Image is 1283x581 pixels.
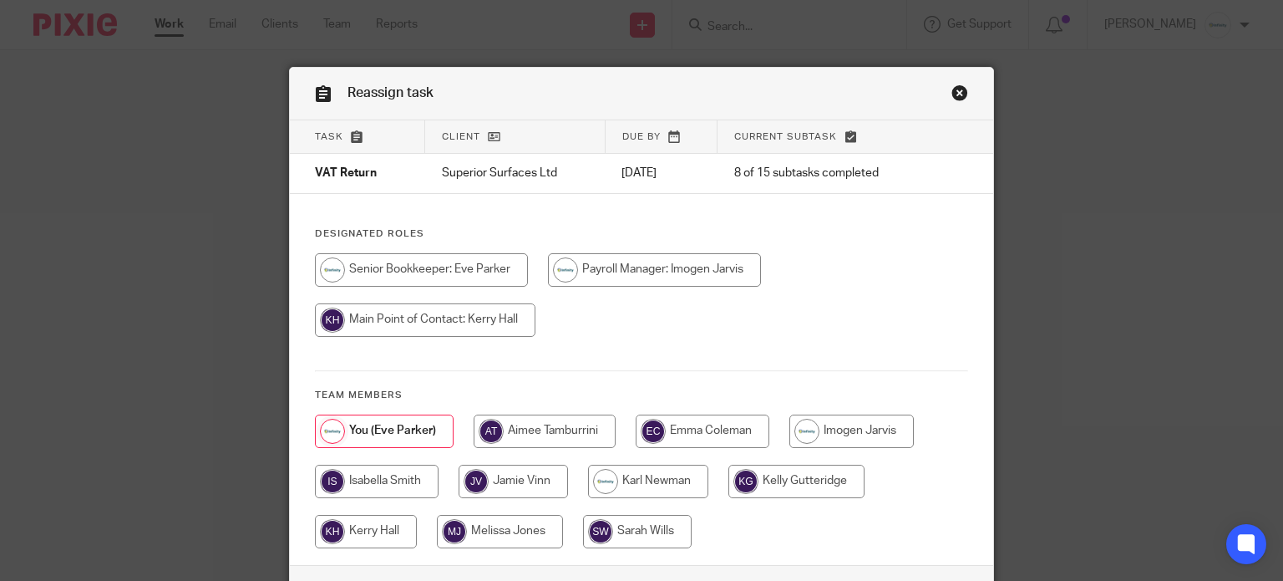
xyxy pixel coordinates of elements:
h4: Team members [315,389,969,402]
span: Current subtask [734,132,837,141]
span: Task [315,132,343,141]
p: [DATE] [621,165,700,181]
p: Superior Surfaces Ltd [442,165,589,181]
h4: Designated Roles [315,227,969,241]
a: Close this dialog window [951,84,968,107]
span: Client [442,132,480,141]
span: VAT Return [315,168,377,180]
span: Due by [622,132,661,141]
span: Reassign task [347,86,434,99]
td: 8 of 15 subtasks completed [718,154,933,194]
